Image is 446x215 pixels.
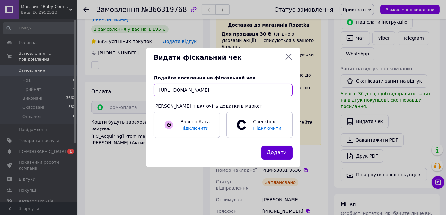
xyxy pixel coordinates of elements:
button: Додати [261,146,293,160]
span: Підключити [253,126,281,131]
a: Вчасно.КасаПідключити [154,112,220,138]
input: URL чека [154,84,293,96]
a: CheckboxПідключити [226,112,293,138]
span: Вчасно.Каса [180,119,210,124]
div: [PERSON_NAME] підключіть додатки в маркеті [154,103,293,109]
span: Додайте посилання на фіскальний чек [154,75,256,80]
span: Checkbox [250,119,285,131]
span: Видати фіскальний чек [154,53,282,62]
span: Підключити [180,126,209,131]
